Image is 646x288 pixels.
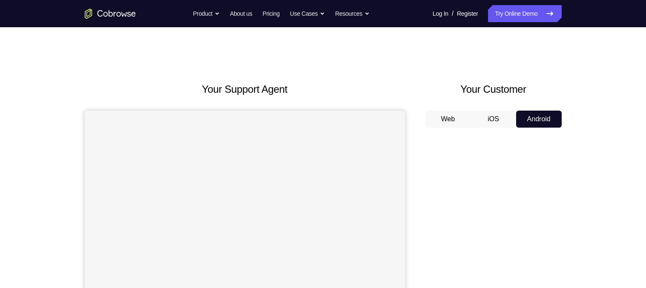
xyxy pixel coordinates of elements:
button: iOS [471,111,516,128]
a: About us [230,5,252,22]
button: Web [425,111,471,128]
button: Product [193,5,220,22]
span: / [452,9,454,19]
a: Log In [433,5,448,22]
a: Register [457,5,478,22]
button: Use Cases [290,5,325,22]
button: Android [516,111,562,128]
a: Go to the home page [85,9,136,19]
h2: Your Customer [425,82,562,97]
h2: Your Support Agent [85,82,405,97]
a: Try Online Demo [488,5,561,22]
a: Pricing [262,5,279,22]
button: Resources [335,5,370,22]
